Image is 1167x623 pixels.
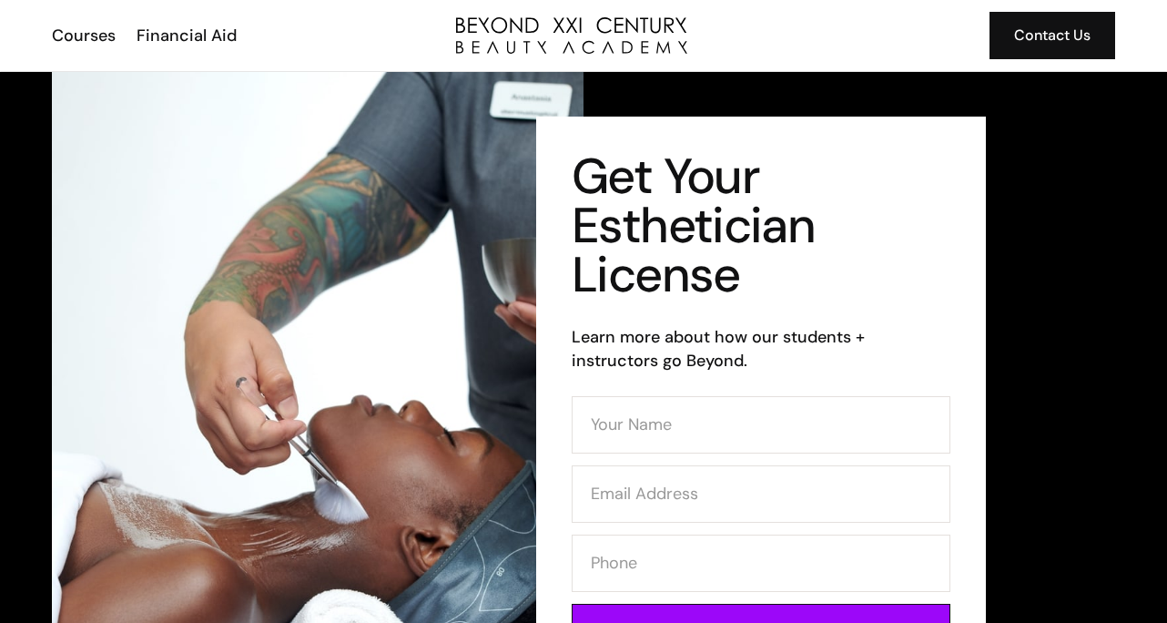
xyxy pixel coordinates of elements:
[989,12,1115,59] a: Contact Us
[456,17,687,54] a: home
[572,325,950,373] h6: Learn more about how our students + instructors go Beyond.
[456,17,687,54] img: beyond logo
[137,24,237,47] div: Financial Aid
[572,396,950,454] input: Your Name
[572,465,950,523] input: Email Address
[52,24,116,47] div: Courses
[125,24,246,47] a: Financial Aid
[1014,24,1091,47] div: Contact Us
[572,152,950,300] h1: Get Your Esthetician License
[572,535,950,592] input: Phone
[40,24,125,47] a: Courses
